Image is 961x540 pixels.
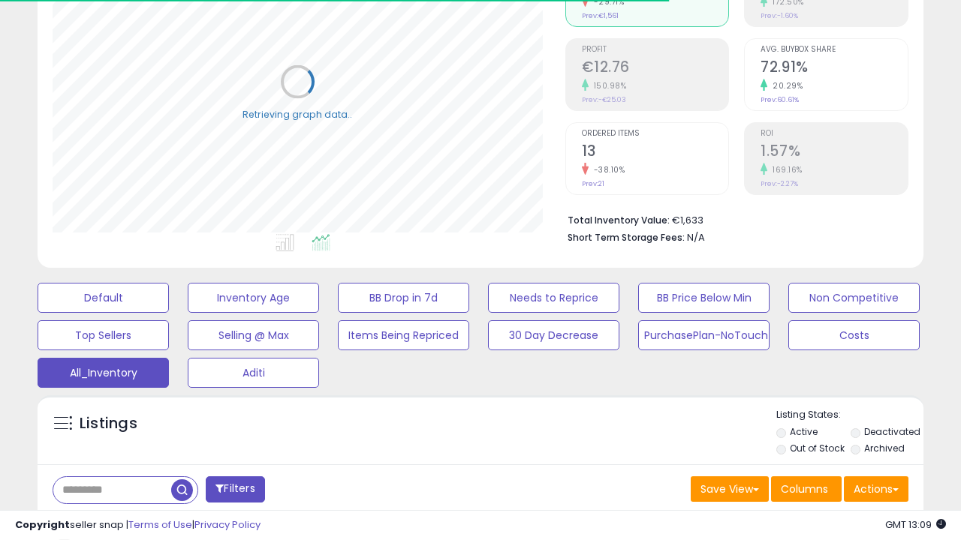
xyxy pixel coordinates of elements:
strong: Copyright [15,517,70,532]
li: €1,633 [568,210,898,228]
label: Out of Stock [790,442,845,454]
label: Archived [864,442,905,454]
button: Save View [691,476,769,502]
label: Deactivated [864,425,920,438]
h5: Listings [80,413,137,434]
h2: 13 [582,142,729,163]
button: Default [38,283,169,313]
h2: 1.57% [761,142,908,163]
button: BB Drop in 7d [338,283,469,313]
span: Avg. Buybox Share [761,46,908,54]
small: 20.29% [767,80,803,91]
span: Profit [582,46,729,54]
button: BB Price Below Min [638,283,770,313]
button: All_Inventory [38,358,169,388]
button: Non Competitive [788,283,920,313]
span: Ordered Items [582,130,729,138]
label: Active [790,425,818,438]
div: seller snap | | [15,518,261,532]
small: Prev: 21 [582,179,604,188]
button: Costs [788,320,920,350]
small: -38.10% [589,164,625,175]
span: Columns [781,481,828,496]
button: 30 Day Decrease [488,320,619,350]
button: Actions [844,476,908,502]
button: Columns [771,476,842,502]
button: Top Sellers [38,320,169,350]
small: Prev: -1.60% [761,11,798,20]
small: Prev: -2.27% [761,179,798,188]
b: Short Term Storage Fees: [568,231,685,244]
button: Filters [206,476,264,502]
small: Prev: 60.61% [761,95,799,104]
div: Retrieving graph data.. [243,107,352,121]
a: Privacy Policy [194,517,261,532]
button: Inventory Age [188,283,319,313]
span: 2025-09-7 13:09 GMT [885,517,946,532]
b: Total Inventory Value: [568,214,670,226]
small: 169.16% [767,164,803,175]
small: Prev: €1,561 [582,11,619,20]
h2: 72.91% [761,58,908,79]
small: Prev: -€25.03 [582,95,626,104]
span: N/A [687,230,705,244]
h2: €12.76 [582,58,729,79]
button: Selling @ Max [188,320,319,350]
button: PurchasePlan-NoTouch [638,320,770,350]
span: ROI [761,130,908,138]
button: Items Being Repriced [338,320,469,350]
button: Aditi [188,358,319,388]
small: 150.98% [589,80,627,91]
p: Listing States: [776,408,923,422]
a: Terms of Use [128,517,192,532]
button: Needs to Reprice [488,283,619,313]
